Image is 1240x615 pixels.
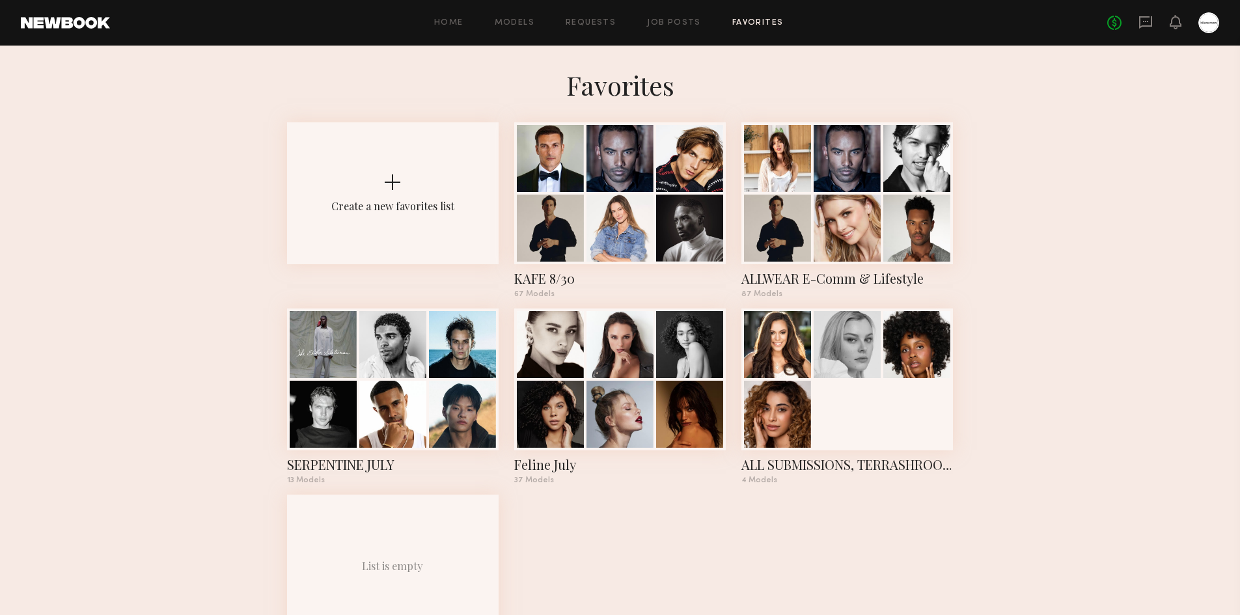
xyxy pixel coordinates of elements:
[287,122,499,308] button: Create a new favorites list
[741,456,953,474] div: ALL SUBMISSIONS, TERRASHROOM
[741,308,953,484] a: ALL SUBMISSIONS, TERRASHROOM4 Models
[732,19,784,27] a: Favorites
[566,19,616,27] a: Requests
[741,476,953,484] div: 4 Models
[495,19,534,27] a: Models
[514,476,726,484] div: 37 Models
[514,269,726,288] div: KAFE 8/30
[741,122,953,298] a: ALLWEAR E-Comm & Lifestyle87 Models
[514,456,726,474] div: Feline July
[287,476,499,484] div: 13 Models
[514,122,726,298] a: KAFE 8/3067 Models
[287,308,499,484] a: SERPENTINE JULY13 Models
[331,199,454,213] div: Create a new favorites list
[741,290,953,298] div: 87 Models
[514,290,726,298] div: 67 Models
[514,308,726,484] a: Feline July37 Models
[741,269,953,288] div: ALLWEAR E-Comm & Lifestyle
[287,456,499,474] div: SERPENTINE JULY
[434,19,463,27] a: Home
[647,19,701,27] a: Job Posts
[362,559,423,573] div: List is empty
